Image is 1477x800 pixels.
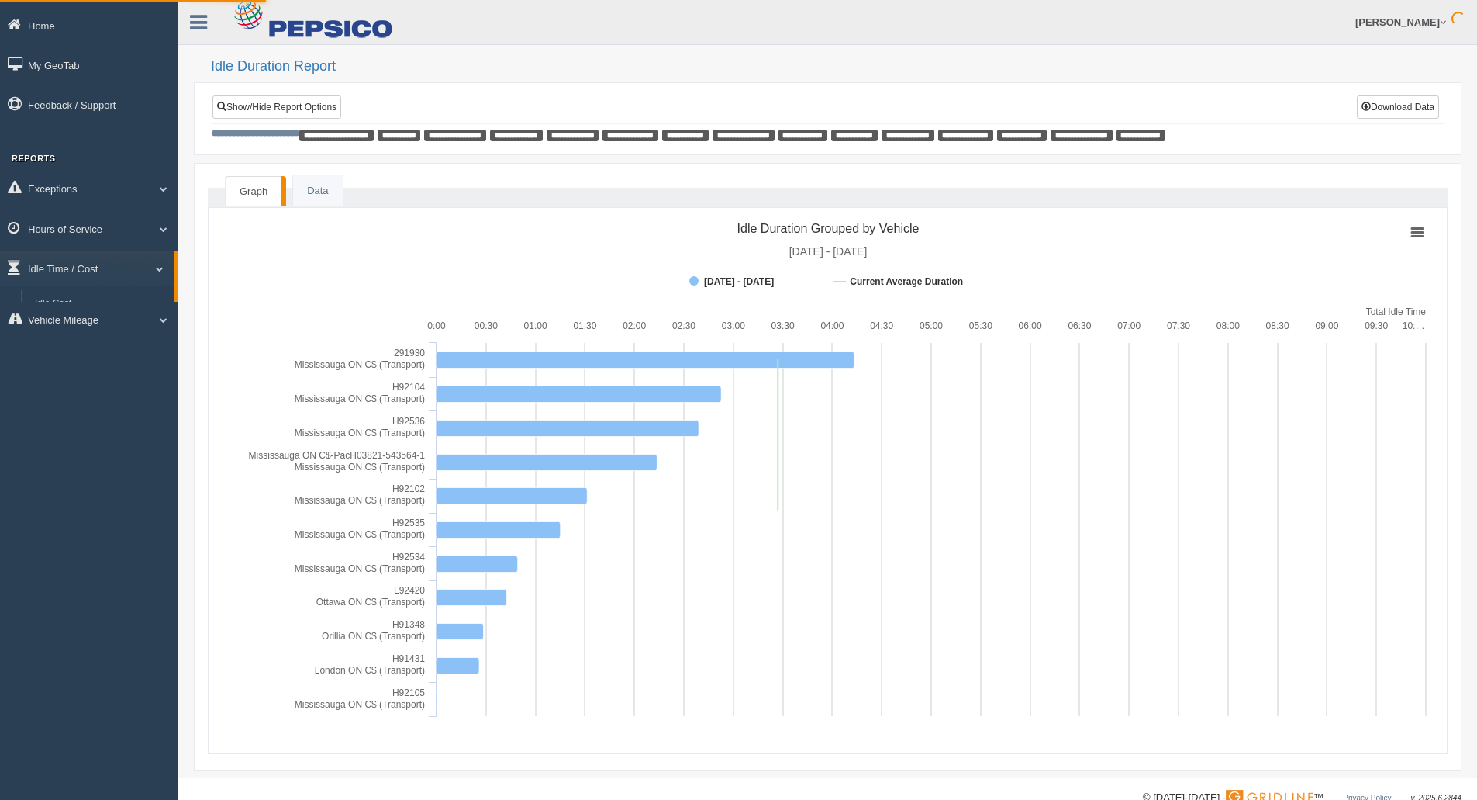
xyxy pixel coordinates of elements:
[1366,306,1427,317] tspan: Total Idle Time
[1068,320,1091,331] text: 06:30
[1403,320,1425,331] tspan: 10:…
[820,320,844,331] text: 04:00
[211,59,1461,74] h2: Idle Duration Report
[737,222,920,235] tspan: Idle Duration Grouped by Vehicle
[392,653,425,664] tspan: H91431
[392,416,425,427] tspan: H92536
[295,428,425,438] tspan: Mississauga ON C$ (Transport)
[322,631,425,642] tspan: Orillia ON C$ (Transport)
[920,320,943,331] text: 05:00
[316,597,425,608] tspan: Ottawa ON C$ (Transport)
[392,552,425,563] tspan: H92534
[212,95,341,119] a: Show/Hide Report Options
[295,495,425,506] tspan: Mississauga ON C$ (Transport)
[722,320,745,331] text: 03:00
[295,359,425,370] tspan: Mississauga ON C$ (Transport)
[1315,320,1338,331] text: 09:00
[295,462,425,473] tspan: Mississauga ON C$ (Transport)
[1117,320,1141,331] text: 07:00
[295,563,425,574] tspan: Mississauga ON C$ (Transport)
[1365,320,1388,331] text: 09:30
[573,320,596,331] text: 01:30
[789,245,868,258] tspan: [DATE] - [DATE]
[1266,320,1289,331] text: 08:30
[249,450,426,461] tspan: Mississauga ON C$-PacH03821-543564-1
[672,320,695,331] text: 02:30
[295,529,425,540] tspan: Mississauga ON C$ (Transport)
[394,348,425,358] tspan: 291930
[427,320,446,331] text: 0:00
[1357,95,1439,119] button: Download Data
[392,687,425,698] tspan: H92105
[524,320,547,331] text: 01:00
[392,518,425,528] tspan: H92535
[392,619,425,630] tspan: H91348
[475,320,498,331] text: 00:30
[704,276,774,287] tspan: [DATE] - [DATE]
[850,276,963,287] tspan: Current Average Duration
[392,483,425,494] tspan: H92102
[315,665,425,676] tspan: London ON C$ (Transport)
[969,320,992,331] text: 05:30
[1019,320,1042,331] text: 06:00
[295,699,425,710] tspan: Mississauga ON C$ (Transport)
[295,393,425,404] tspan: Mississauga ON C$ (Transport)
[870,320,893,331] text: 04:30
[293,175,342,207] a: Data
[28,290,174,318] a: Idle Cost
[1167,320,1190,331] text: 07:30
[771,320,795,331] text: 03:30
[1216,320,1240,331] text: 08:00
[226,176,281,207] a: Graph
[392,382,425,393] tspan: H92104
[623,320,646,331] text: 02:00
[394,585,425,596] tspan: L92420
